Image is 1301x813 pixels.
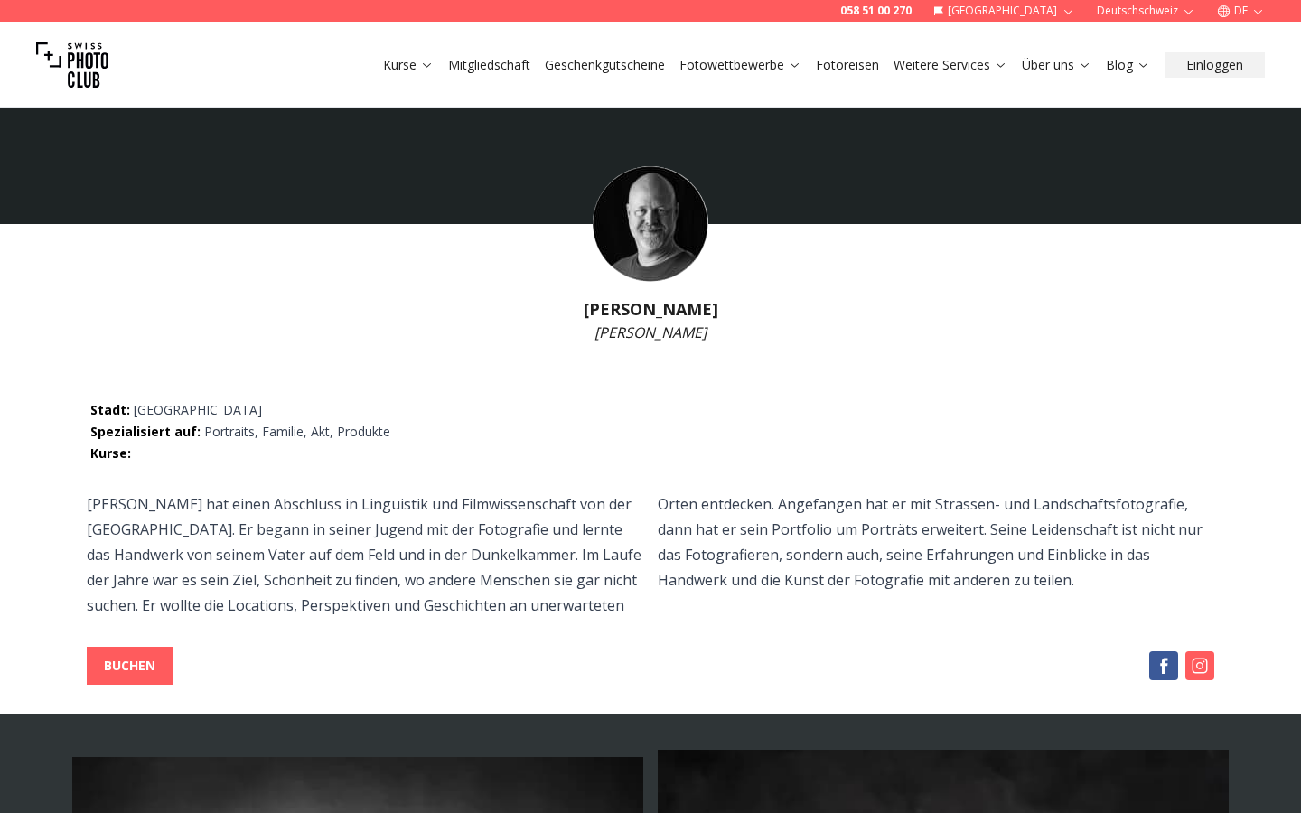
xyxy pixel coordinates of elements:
button: Kurse [376,52,441,78]
img: Jürgen Atzgerstorfer [593,166,708,282]
button: Über uns [1015,52,1099,78]
a: Weitere Services [894,56,1007,74]
button: Einloggen [1165,52,1265,78]
a: Fotoreisen [816,56,879,74]
button: Fotowettbewerbe [672,52,809,78]
a: Kurse [383,56,434,74]
button: Mitgliedschaft [441,52,538,78]
a: Geschenkgutscheine [545,56,665,74]
a: Fotowettbewerbe [679,56,801,74]
p: [GEOGRAPHIC_DATA] [90,401,1211,419]
img: Instagram [1185,651,1214,680]
b: BUCHEN [104,657,155,675]
button: BUCHEN [87,647,173,685]
span: Kurse : [90,444,131,462]
a: Blog [1106,56,1150,74]
a: Über uns [1022,56,1091,74]
img: Swiss photo club [36,29,108,101]
span: Stadt : [90,401,134,418]
a: 058 51 00 270 [840,4,912,18]
button: Fotoreisen [809,52,886,78]
button: Geschenkgutscheine [538,52,672,78]
img: Facebook [1149,651,1178,680]
p: [PERSON_NAME] hat einen Abschluss in Linguistik und Filmwissenschaft von der [GEOGRAPHIC_DATA]. E... [87,491,1214,618]
button: Blog [1099,52,1157,78]
button: Weitere Services [886,52,1015,78]
p: Portraits, Familie, Akt, Produkte [90,423,1211,441]
span: Spezialisiert auf : [90,423,201,440]
a: Mitgliedschaft [448,56,530,74]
